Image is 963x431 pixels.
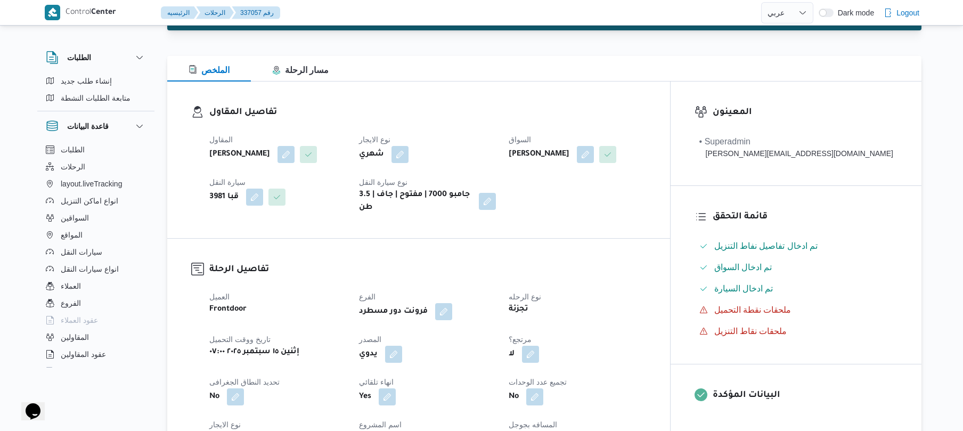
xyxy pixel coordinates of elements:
button: ملحقات نقاط التنزيل [695,323,897,340]
span: تجميع عدد الوحدات [509,378,567,386]
span: المسافه بجوجل [509,420,557,429]
span: ملحقات نقطة التحميل [714,304,791,316]
div: الطلبات [37,72,154,111]
b: لا [509,348,515,361]
span: اجهزة التليفون [61,365,105,378]
span: الفروع [61,297,81,310]
span: المقاول [209,135,233,144]
button: اجهزة التليفون [42,363,150,380]
span: تم ادخال السيارة [714,282,773,295]
h3: تفاصيل المقاول [209,105,646,120]
button: قاعدة البيانات [46,120,146,133]
span: مسار الرحلة [272,66,329,75]
span: اسم المشروع [359,420,402,429]
span: مرتجع؟ [509,335,532,344]
iframe: chat widget [11,388,45,420]
span: الملخص [189,66,230,75]
span: العملاء [61,280,81,292]
button: انواع اماكن التنزيل [42,192,150,209]
div: • Superadmin [699,135,893,148]
span: ملحقات نقاط التنزيل [714,325,787,338]
button: إنشاء طلب جديد [42,72,150,90]
button: المقاولين [42,329,150,346]
span: المقاولين [61,331,89,344]
span: Dark mode [834,9,874,17]
span: الفرع [359,292,376,301]
span: إنشاء طلب جديد [61,75,112,87]
b: [PERSON_NAME] [209,148,270,161]
span: • Superadmin mohamed.nabil@illa.com.eg [699,135,893,159]
span: ملحقات نقاط التنزيل [714,327,787,336]
img: X8yXhbKr1z7QwAAAABJRU5ErkJggg== [45,5,60,20]
button: العملاء [42,278,150,295]
b: No [209,391,219,403]
span: ملحقات نقطة التحميل [714,305,791,314]
button: Logout [879,2,924,23]
span: متابعة الطلبات النشطة [61,92,130,104]
b: تجزئة [509,303,528,316]
span: نوع الرحله [509,292,541,301]
span: سيارات النقل [61,246,102,258]
span: نوع سيارة النقل [359,178,407,186]
span: عقود العملاء [61,314,98,327]
button: الطلبات [42,141,150,158]
span: تم ادخال السواق [714,263,772,272]
h3: قاعدة البيانات [67,120,109,133]
button: سيارات النقل [42,243,150,261]
b: جامبو 7000 | مفتوح | جاف | 3.5 طن [359,189,471,214]
span: المصدر [359,335,381,344]
div: قاعدة البيانات [37,141,154,372]
span: تم ادخال تفاصيل نفاط التنزيل [714,241,818,250]
span: عقود المقاولين [61,348,106,361]
b: قبا 3981 [209,191,239,204]
button: عقود العملاء [42,312,150,329]
button: تم ادخال السواق [695,259,897,276]
button: 337057 رقم [232,6,280,19]
span: الطلبات [61,143,85,156]
b: [PERSON_NAME] [509,148,569,161]
span: layout.liveTracking [61,177,122,190]
b: Yes [359,391,371,403]
span: تاريخ ووقت التحميل [209,335,271,344]
button: ملحقات نقطة التحميل [695,302,897,319]
span: انهاء تلقائي [359,378,394,386]
span: تحديد النطاق الجغرافى [209,378,280,386]
button: الطلبات [46,51,146,64]
b: شهري [359,148,384,161]
span: انواع سيارات النقل [61,263,119,275]
span: تم ادخال تفاصيل نفاط التنزيل [714,240,818,253]
b: يدوي [359,348,378,361]
b: Frontdoor [209,303,247,316]
h3: قائمة التحقق [713,210,897,224]
h3: الطلبات [67,51,91,64]
button: تم ادخال تفاصيل نفاط التنزيل [695,238,897,255]
b: No [509,391,519,403]
span: المواقع [61,229,83,241]
span: نوع الايجار [359,135,390,144]
button: الفروع [42,295,150,312]
span: تم ادخال السواق [714,261,772,274]
span: السواقين [61,212,89,224]
h3: البيانات المؤكدة [713,388,897,403]
b: إثنين ١٥ سبتمبر ٢٠٢٥ ٠٧:٠٠ [209,346,299,359]
h3: المعينون [713,105,897,120]
b: Center [91,9,116,17]
button: متابعة الطلبات النشطة [42,90,150,107]
h3: تفاصيل الرحلة [209,263,646,277]
button: السواقين [42,209,150,226]
button: الرحلات [196,6,234,19]
b: فرونت دور مسطرد [359,305,428,318]
span: Logout [896,6,919,19]
span: السواق [509,135,531,144]
button: الرحلات [42,158,150,175]
button: المواقع [42,226,150,243]
span: انواع اماكن التنزيل [61,194,118,207]
button: layout.liveTracking [42,175,150,192]
button: انواع سيارات النقل [42,261,150,278]
span: سيارة النقل [209,178,246,186]
button: عقود المقاولين [42,346,150,363]
div: [PERSON_NAME][EMAIL_ADDRESS][DOMAIN_NAME] [699,148,893,159]
button: تم ادخال السيارة [695,280,897,297]
span: نوع الايجار [209,420,241,429]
